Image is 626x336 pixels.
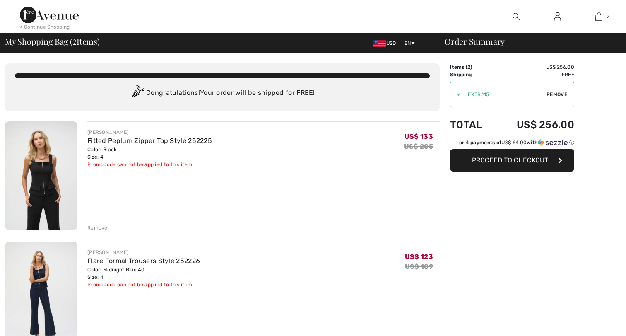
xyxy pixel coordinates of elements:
[450,139,574,149] div: or 4 payments ofUS$ 64.00withSezzle Click to learn more about Sezzle
[554,12,561,22] img: My Info
[87,249,200,256] div: [PERSON_NAME]
[87,257,200,265] a: Flare Formal Trousers Style 252226
[435,37,621,46] div: Order Summary
[472,156,548,164] span: Proceed to Checkout
[538,139,568,146] img: Sezzle
[87,128,212,136] div: [PERSON_NAME]
[578,12,619,22] a: 2
[547,12,568,22] a: Sign In
[494,63,574,71] td: US$ 256.00
[20,7,79,23] img: 1ère Avenue
[15,85,430,102] div: Congratulations! Your order will be shipped for FREE!
[130,85,146,102] img: Congratulation2.svg
[87,161,212,168] div: Promocode can not be applied to this item
[450,91,461,98] div: ✔
[404,143,433,150] s: US$ 205
[87,146,212,161] div: Color: Black Size: 4
[404,40,415,46] span: EN
[450,63,494,71] td: Items ( )
[373,40,386,47] img: US Dollar
[450,111,494,139] td: Total
[450,71,494,78] td: Shipping
[373,40,400,46] span: USD
[5,37,100,46] span: My Shopping Bag ( Items)
[607,13,609,20] span: 2
[87,266,200,281] div: Color: Midnight Blue 40 Size: 4
[87,224,108,232] div: Remove
[20,23,70,31] div: < Continue Shopping
[404,133,433,140] span: US$ 133
[501,140,527,145] span: US$ 64.00
[459,139,574,146] div: or 4 payments of with
[72,35,77,46] span: 2
[513,12,520,22] img: search the website
[461,82,547,107] input: Promo code
[405,253,433,261] span: US$ 123
[450,149,574,172] button: Proceed to Checkout
[467,64,470,70] span: 2
[494,111,574,139] td: US$ 256.00
[547,91,567,98] span: Remove
[405,263,433,271] s: US$ 189
[595,12,602,22] img: My Bag
[87,281,200,288] div: Promocode can not be applied to this item
[5,121,77,230] img: Fitted Peplum Zipper Top Style 252225
[494,71,574,78] td: Free
[87,137,212,145] a: Fitted Peplum Zipper Top Style 252225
